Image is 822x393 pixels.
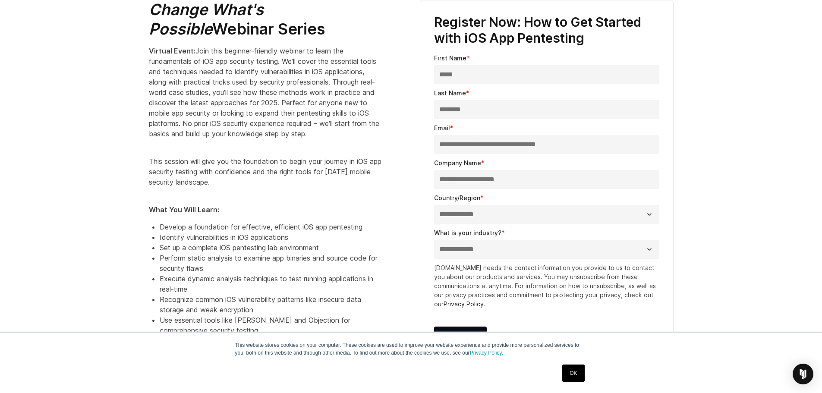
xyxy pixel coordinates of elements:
[434,54,466,62] span: First Name
[160,232,382,242] li: Identify vulnerabilities in iOS applications
[434,263,659,308] p: [DOMAIN_NAME] needs the contact information you provide to us to contact you about our products a...
[434,14,659,47] h3: Register Now: How to Get Started with iOS App Pentesting
[160,274,382,294] li: Execute dynamic analysis techniques to test running applications in real-time
[160,242,382,253] li: Set up a complete iOS pentesting lab environment
[149,47,379,138] span: Join this beginner-friendly webinar to learn the fundamentals of iOS app security testing. We'll ...
[434,89,466,97] span: Last Name
[149,157,381,186] span: This session will give you the foundation to begin your journey in iOS app security testing with ...
[160,222,382,232] li: Develop a foundation for effective, efficient iOS app pentesting
[160,294,382,315] li: Recognize common iOS vulnerability patterns like insecure data storage and weak encryption
[434,159,481,167] span: Company Name
[149,47,195,55] strong: Virtual Event:
[562,365,584,382] a: OK
[470,350,503,356] a: Privacy Policy.
[160,315,382,336] li: Use essential tools like [PERSON_NAME] and Objection for comprehensive security testing
[434,229,501,236] span: What is your industry?
[434,124,450,132] span: Email
[160,253,382,274] li: Perform static analysis to examine app binaries and source code for security flaws
[235,341,587,357] p: This website stores cookies on your computer. These cookies are used to improve your website expe...
[434,194,480,201] span: Country/Region
[444,300,484,308] a: Privacy Policy
[149,205,219,214] strong: What You Will Learn:
[793,364,813,384] div: Open Intercom Messenger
